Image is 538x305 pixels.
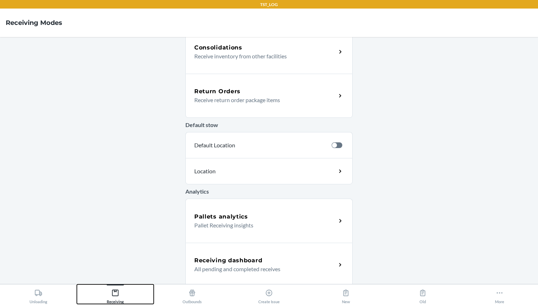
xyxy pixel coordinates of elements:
div: More [495,286,504,304]
p: Default stow [185,121,353,129]
a: ConsolidationsReceive inventory from other facilities [185,30,353,74]
div: Outbounds [183,286,202,304]
h4: Receiving Modes [6,18,62,27]
p: Default Location [194,141,326,149]
p: All pending and completed receives [194,265,331,273]
p: Location [194,167,278,175]
h5: Return Orders [194,87,241,96]
div: Unloading [30,286,47,304]
a: Location [185,158,353,184]
a: Receiving dashboardAll pending and completed receives [185,243,353,287]
h5: Consolidations [194,43,242,52]
p: Analytics [185,187,353,196]
p: Receive inventory from other facilities [194,52,331,61]
h5: Pallets analytics [194,212,248,221]
p: Receive return order package items [194,96,331,104]
button: Old [384,284,461,304]
button: New [307,284,384,304]
p: TST_LOG [260,1,278,8]
button: Receiving [77,284,154,304]
div: Receiving [107,286,124,304]
p: Pallet Receiving insights [194,221,331,230]
button: Create Issue [231,284,307,304]
a: Return OrdersReceive return order package items [185,74,353,118]
div: Create Issue [258,286,280,304]
button: More [461,284,538,304]
div: New [342,286,350,304]
a: Pallets analyticsPallet Receiving insights [185,199,353,243]
h5: Receiving dashboard [194,256,262,265]
button: Outbounds [154,284,231,304]
div: Old [419,286,427,304]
